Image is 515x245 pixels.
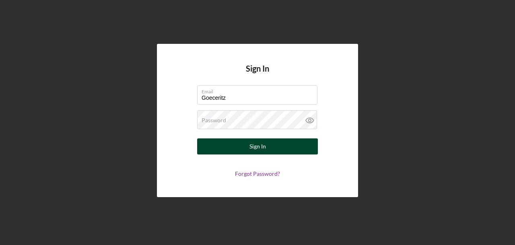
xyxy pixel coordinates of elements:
label: Email [202,86,317,95]
a: Forgot Password? [235,170,280,177]
div: Sign In [249,138,266,154]
label: Password [202,117,226,124]
button: Sign In [197,138,318,154]
h4: Sign In [246,64,269,85]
